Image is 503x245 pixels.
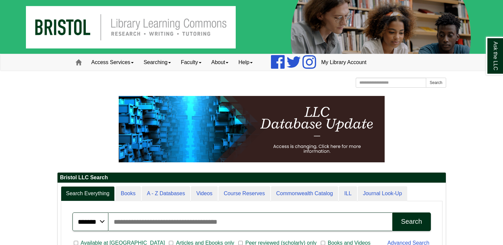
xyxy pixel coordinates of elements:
[115,186,141,201] a: Books
[119,96,385,162] img: HTML tutorial
[86,54,139,71] a: Access Services
[61,186,115,201] a: Search Everything
[58,173,446,183] h2: Bristol LLC Search
[358,186,407,201] a: Journal Look-Up
[139,54,176,71] a: Searching
[142,186,190,201] a: A - Z Databases
[206,54,234,71] a: About
[339,186,357,201] a: ILL
[271,186,338,201] a: Commonwealth Catalog
[191,186,218,201] a: Videos
[392,212,431,231] button: Search
[426,78,446,88] button: Search
[233,54,258,71] a: Help
[401,218,422,225] div: Search
[218,186,270,201] a: Course Reserves
[316,54,371,71] a: My Library Account
[176,54,206,71] a: Faculty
